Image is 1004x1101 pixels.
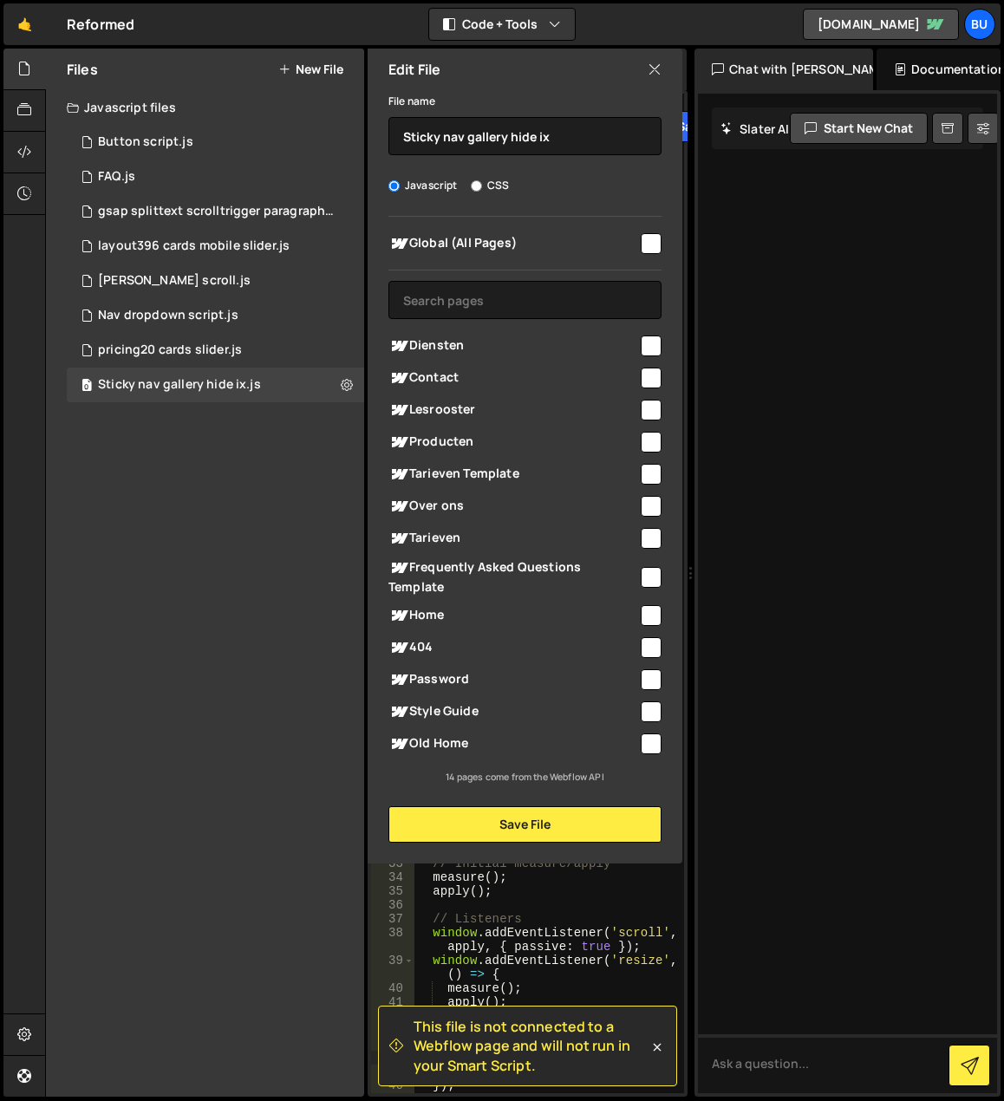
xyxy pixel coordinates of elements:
[371,1065,414,1078] div: 45
[471,180,482,192] input: CSS
[98,273,251,289] div: [PERSON_NAME] scroll.js
[388,637,638,658] span: 404
[790,113,928,144] button: Start new chat
[371,870,414,884] div: 34
[371,857,414,870] div: 33
[67,60,98,79] h2: Files
[694,49,873,90] div: Chat with [PERSON_NAME]
[46,90,364,125] div: Javascript files
[388,336,638,356] span: Diensten
[388,806,662,843] button: Save File
[388,281,662,319] input: Search pages
[388,528,638,549] span: Tarieven
[388,177,458,194] label: Javascript
[371,995,414,1009] div: 41
[388,400,638,420] span: Lesrooster
[446,771,603,783] small: 14 pages come from the Webflow API
[67,160,364,194] div: 17187/47555.js
[98,204,337,219] div: gsap splittext scrolltrigger paragraph.js
[371,1051,414,1065] div: 44
[371,1023,414,1051] div: 43
[278,62,343,76] button: New File
[388,180,400,192] input: Javascript
[471,177,509,194] label: CSS
[388,701,638,722] span: Style Guide
[388,432,638,453] span: Producten
[98,238,290,254] div: layout396 cards mobile slider.js
[67,368,364,402] div: Sticky nav gallery hide ix.js
[67,194,370,229] div: 17187/47648.js
[388,93,435,110] label: File name
[429,9,575,40] button: Code + Tools
[98,342,242,358] div: pricing20 cards slider.js
[388,605,638,626] span: Home
[964,9,995,40] a: Bu
[67,333,364,368] div: 17187/47647.js
[371,981,414,995] div: 40
[371,1078,414,1092] div: 46
[803,9,959,40] a: [DOMAIN_NAME]
[67,229,364,264] div: 17187/47646.js
[388,117,662,155] input: Name
[67,125,364,160] div: 17187/47509.js
[388,496,638,517] span: Over ons
[98,377,261,393] div: Sticky nav gallery hide ix.js
[98,169,135,185] div: FAQ.js
[371,954,414,981] div: 39
[98,134,193,150] div: Button script.js
[81,380,92,394] span: 0
[67,14,134,35] div: Reformed
[877,49,1001,90] div: Documentation
[388,233,638,254] span: Global (All Pages)
[388,669,638,690] span: Password
[388,60,440,79] h2: Edit File
[388,733,638,754] span: Old Home
[371,884,414,898] div: 35
[388,557,638,596] span: Frequently Asked Questions Template
[371,912,414,926] div: 37
[388,368,638,388] span: Contact
[720,121,790,137] h2: Slater AI
[98,308,238,323] div: Nav dropdown script.js
[371,1009,414,1023] div: 42
[414,1017,649,1075] span: This file is not connected to a Webflow page and will not run in your Smart Script.
[388,464,638,485] span: Tarieven Template
[371,926,414,954] div: 38
[67,298,364,333] div: 17187/47645.js
[67,264,364,298] div: 17187/47651.js
[3,3,46,45] a: 🤙
[371,898,414,912] div: 36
